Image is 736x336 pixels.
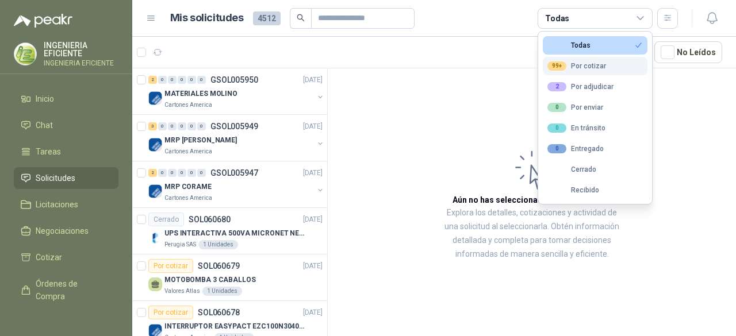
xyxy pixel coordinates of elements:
[36,145,61,158] span: Tareas
[543,181,647,199] button: Recibido
[198,240,238,249] div: 1 Unidades
[148,169,157,177] div: 2
[202,287,242,296] div: 1 Unidades
[543,160,647,179] button: Cerrado
[303,121,323,132] p: [DATE]
[132,254,327,301] a: Por cotizarSOL060679[DATE] MOTOBOMBA 3 CABALLOSValores Atlas1 Unidades
[303,214,323,225] p: [DATE]
[148,306,193,319] div: Por cotizar
[178,169,186,177] div: 0
[543,36,647,55] button: Todas
[164,240,196,249] p: Perugia SAS
[14,194,118,215] a: Licitaciones
[178,122,186,130] div: 0
[197,122,206,130] div: 0
[164,287,200,296] p: Valores Atlas
[14,88,118,110] a: Inicio
[148,166,325,203] a: 2 0 0 0 0 0 GSOL005947[DATE] Company LogoMRP CORAMECartones America
[197,76,206,84] div: 0
[303,261,323,272] p: [DATE]
[303,168,323,179] p: [DATE]
[164,181,212,192] p: MRP CORAME
[253,11,281,25] span: 4512
[303,307,323,318] p: [DATE]
[36,172,75,184] span: Solicitudes
[14,114,118,136] a: Chat
[14,246,118,268] a: Cotizar
[198,308,240,316] p: SOL060678
[14,141,118,163] a: Tareas
[44,60,118,67] p: INGENIERIA EFICIENTE
[14,167,118,189] a: Solicitudes
[547,41,591,49] div: Todas
[148,73,325,110] a: 2 0 0 0 0 0 GSOL005950[DATE] Company LogoMATERIALES MOLINOCartones America
[164,275,256,285] p: MOTOBOMBA 3 CABALLOS
[543,57,647,75] button: 99+Por cotizar
[132,208,327,254] a: CerradoSOL060680[DATE] Company LogoUPS INTERACTIVA 500VA MICRONET NEGRA MARCA: POWEST NICOMARPeru...
[14,220,118,242] a: Negociaciones
[36,225,89,237] span: Negociaciones
[164,88,237,99] p: MATERIALES MOLINO
[198,262,240,270] p: SOL060679
[36,251,62,264] span: Cotizar
[36,92,54,105] span: Inicio
[210,169,258,177] p: GSOL005947
[547,61,566,71] div: 99+
[543,119,647,137] button: 0En tránsito
[158,122,167,130] div: 0
[148,76,157,84] div: 2
[547,123,566,133] div: 0
[547,82,566,91] div: 2
[547,103,603,112] div: Por enviar
[148,213,184,226] div: Cerrado
[547,82,614,91] div: Por adjudicar
[36,119,53,132] span: Chat
[547,165,596,173] div: Cerrado
[148,119,325,156] a: 3 0 0 0 0 0 GSOL005949[DATE] Company LogoMRP [PERSON_NAME]Cartones America
[168,169,177,177] div: 0
[164,101,212,110] p: Cartones America
[543,140,647,158] button: 0Entregado
[453,194,611,206] h3: Aún no has seleccionado niguna solicitud
[148,184,162,198] img: Company Logo
[547,61,606,71] div: Por cotizar
[36,198,78,211] span: Licitaciones
[14,14,72,28] img: Logo peakr
[654,41,722,63] button: No Leídos
[164,321,308,332] p: INTERRUPTOR EASYPACT EZC100N3040C 40AMP 25K [PERSON_NAME]
[303,75,323,86] p: [DATE]
[164,147,212,156] p: Cartones America
[545,12,569,25] div: Todas
[36,277,108,303] span: Órdenes de Compra
[543,78,647,96] button: 2Por adjudicar
[164,194,212,203] p: Cartones America
[543,98,647,117] button: 0Por enviar
[547,103,566,112] div: 0
[297,14,305,22] span: search
[14,43,36,65] img: Company Logo
[158,169,167,177] div: 0
[210,76,258,84] p: GSOL005950
[164,135,237,146] p: MRP [PERSON_NAME]
[158,76,167,84] div: 0
[547,186,599,194] div: Recibido
[197,169,206,177] div: 0
[187,76,196,84] div: 0
[178,76,186,84] div: 0
[148,259,193,273] div: Por cotizar
[44,41,118,57] p: INGENIERIA EFICIENTE
[547,144,566,153] div: 0
[148,91,162,105] img: Company Logo
[168,122,177,130] div: 0
[187,122,196,130] div: 0
[148,138,162,152] img: Company Logo
[148,122,157,130] div: 3
[547,144,604,153] div: Entregado
[14,273,118,307] a: Órdenes de Compra
[168,76,177,84] div: 0
[187,169,196,177] div: 0
[164,228,308,239] p: UPS INTERACTIVA 500VA MICRONET NEGRA MARCA: POWEST NICOMAR
[443,206,621,261] p: Explora los detalles, cotizaciones y actividad de una solicitud al seleccionarla. Obtén informaci...
[210,122,258,130] p: GSOL005949
[148,231,162,245] img: Company Logo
